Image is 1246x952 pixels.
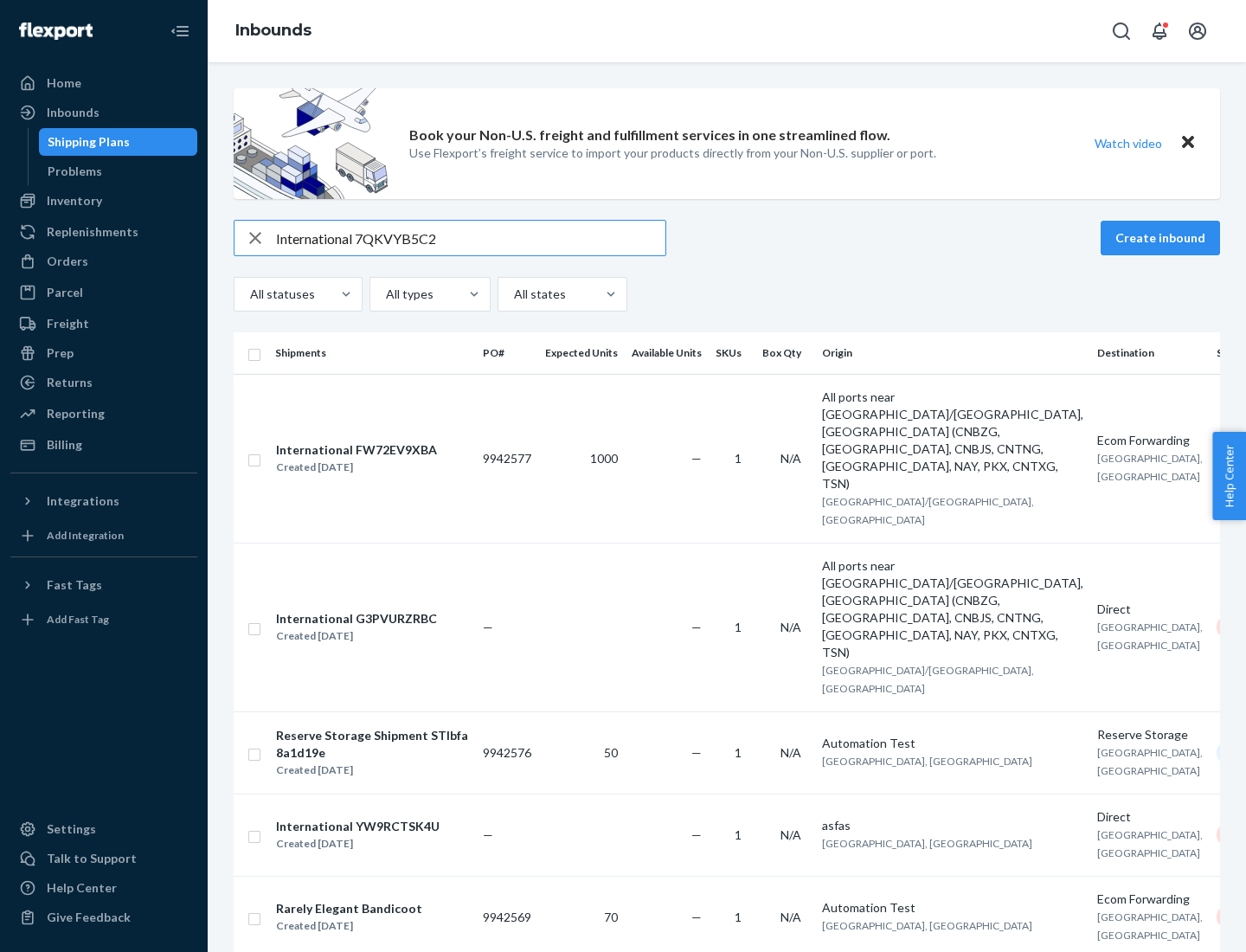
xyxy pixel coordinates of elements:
[10,339,197,367] a: Prep
[222,6,325,56] ol: breadcrumbs
[822,755,1032,768] span: [GEOGRAPHIC_DATA], [GEOGRAPHIC_DATA]
[691,910,702,924] span: —
[1180,14,1215,48] button: Open account menu
[822,389,1083,492] div: All ports near [GEOGRAPHIC_DATA]/[GEOGRAPHIC_DATA], [GEOGRAPHIC_DATA] (CNBZG, [GEOGRAPHIC_DATA], ...
[276,459,437,476] div: Created [DATE]
[10,487,197,515] button: Integrations
[1090,332,1210,374] th: Destination
[1177,131,1199,156] button: Close
[276,917,422,935] div: Created [DATE]
[735,620,742,634] span: 1
[10,606,197,634] a: Add Fast Tag
[822,837,1032,850] span: [GEOGRAPHIC_DATA], [GEOGRAPHIC_DATA]
[10,310,197,338] a: Freight
[276,835,440,852] div: Created [DATE]
[47,436,82,453] div: Billing
[47,374,93,391] div: Returns
[47,850,137,867] div: Talk to Support
[248,286,250,303] input: All statuses
[780,910,801,924] span: N/A
[1097,621,1203,652] span: [GEOGRAPHIC_DATA], [GEOGRAPHIC_DATA]
[47,820,96,838] div: Settings
[10,99,197,126] a: Inbounds
[276,610,437,627] div: International G3PVURZRBC
[604,910,618,924] span: 70
[47,492,119,510] div: Integrations
[780,451,801,466] span: N/A
[735,451,742,466] span: 1
[10,218,197,246] a: Replenishments
[1097,828,1203,859] span: [GEOGRAPHIC_DATA], [GEOGRAPHIC_DATA]
[47,284,83,301] div: Parcel
[10,815,197,843] a: Settings
[47,528,124,543] div: Add Integration
[268,332,476,374] th: Shipments
[590,451,618,466] span: 1000
[483,827,493,842] span: —
[39,128,198,156] a: Shipping Plans
[10,571,197,599] button: Fast Tags
[822,557,1083,661] div: All ports near [GEOGRAPHIC_DATA]/[GEOGRAPHIC_DATA], [GEOGRAPHIC_DATA] (CNBZG, [GEOGRAPHIC_DATA], ...
[1104,14,1139,48] button: Open Search Box
[780,620,801,634] span: N/A
[735,827,742,842] span: 1
[276,818,440,835] div: International YW9RCTSK4U
[1212,432,1246,520] button: Help Center
[10,874,197,902] a: Help Center
[780,745,801,760] span: N/A
[276,221,665,255] input: Search inbounds by name, destination, msku...
[691,745,702,760] span: —
[10,845,197,872] a: Talk to Support
[822,735,1083,752] div: Automation Test
[409,125,890,145] p: Book your Non-U.S. freight and fulfillment services in one streamlined flow.
[1097,601,1203,618] div: Direct
[625,332,709,374] th: Available Units
[1083,131,1173,156] button: Watch video
[47,879,117,897] div: Help Center
[276,900,422,917] div: Rarely Elegant Bandicoot
[276,441,437,459] div: International FW72EV9XBA
[822,664,1034,695] span: [GEOGRAPHIC_DATA]/[GEOGRAPHIC_DATA], [GEOGRAPHIC_DATA]
[19,23,93,40] img: Flexport logo
[47,909,131,926] div: Give Feedback
[755,332,815,374] th: Box Qty
[48,133,130,151] div: Shipping Plans
[691,827,702,842] span: —
[476,332,538,374] th: PO#
[10,522,197,550] a: Add Integration
[1097,746,1203,777] span: [GEOGRAPHIC_DATA], [GEOGRAPHIC_DATA]
[735,745,742,760] span: 1
[47,344,74,362] div: Prep
[47,192,102,209] div: Inventory
[483,620,493,634] span: —
[384,286,386,303] input: All types
[691,620,702,634] span: —
[476,374,538,543] td: 9942577
[822,495,1034,526] span: [GEOGRAPHIC_DATA]/[GEOGRAPHIC_DATA], [GEOGRAPHIC_DATA]
[48,163,102,180] div: Problems
[604,745,618,760] span: 50
[39,158,198,185] a: Problems
[10,69,197,97] a: Home
[409,145,936,162] p: Use Flexport’s freight service to import your products directly from your Non-U.S. supplier or port.
[735,910,742,924] span: 1
[1097,726,1203,743] div: Reserve Storage
[780,827,801,842] span: N/A
[1097,432,1203,449] div: Ecom Forwarding
[1097,808,1203,826] div: Direct
[512,286,514,303] input: All states
[10,431,197,459] a: Billing
[10,279,197,306] a: Parcel
[276,727,468,762] div: Reserve Storage Shipment STIbfa8a1d19e
[691,451,702,466] span: —
[815,332,1090,374] th: Origin
[822,899,1083,917] div: Automation Test
[47,74,81,92] div: Home
[10,369,197,396] a: Returns
[10,400,197,428] a: Reporting
[47,104,100,121] div: Inbounds
[47,405,105,422] div: Reporting
[822,919,1032,932] span: [GEOGRAPHIC_DATA], [GEOGRAPHIC_DATA]
[709,332,755,374] th: SKUs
